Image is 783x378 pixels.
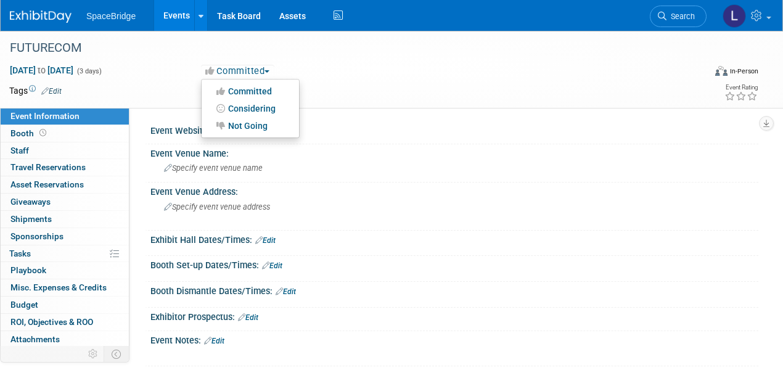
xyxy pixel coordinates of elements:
td: Tags [9,84,62,97]
a: Attachments [1,331,129,348]
div: Event Website: [150,121,758,138]
a: ROI, Objectives & ROO [1,314,129,331]
span: Shipments [10,214,52,224]
span: [DATE] [DATE] [9,65,74,76]
span: (3 days) [76,67,102,75]
span: Specify event venue name [164,163,263,173]
a: Budget [1,297,129,313]
a: Search [650,6,707,27]
a: Edit [255,236,276,245]
a: Edit [238,313,258,322]
img: Luminita Oprescu [723,4,746,28]
a: Asset Reservations [1,176,129,193]
div: Event Format [649,64,759,83]
div: Event Notes: [150,331,758,347]
a: Sponsorships [1,228,129,245]
a: Booth [1,125,129,142]
a: Staff [1,142,129,159]
span: Asset Reservations [10,179,84,189]
a: Event Information [1,108,129,125]
a: Edit [276,287,296,296]
span: ROI, Objectives & ROO [10,317,93,327]
div: Exhibit Hall Dates/Times: [150,231,758,247]
a: Edit [204,337,224,345]
span: Staff [10,146,29,155]
span: Attachments [10,334,60,344]
span: Giveaways [10,197,51,207]
span: to [36,65,47,75]
a: Tasks [1,245,129,262]
a: Edit [41,87,62,96]
a: Committed [202,83,299,100]
a: Misc. Expenses & Credits [1,279,129,296]
button: Committed [201,65,274,78]
a: Edit [262,261,282,270]
span: Search [666,12,695,21]
td: Personalize Event Tab Strip [83,346,104,362]
span: Budget [10,300,38,310]
div: Exhibitor Prospectus: [150,308,758,324]
a: Travel Reservations [1,159,129,176]
div: Event Venue Name: [150,144,758,160]
a: Shipments [1,211,129,228]
a: Giveaways [1,194,129,210]
span: SpaceBridge [86,11,136,21]
span: Travel Reservations [10,162,86,172]
div: In-Person [729,67,758,76]
span: Misc. Expenses & Credits [10,282,107,292]
a: Not Going [202,117,299,134]
span: Booth not reserved yet [37,128,49,138]
span: Sponsorships [10,231,64,241]
a: Considering [202,100,299,117]
span: Booth [10,128,49,138]
div: Booth Dismantle Dates/Times: [150,282,758,298]
img: ExhibitDay [10,10,72,23]
span: Specify event venue address [164,202,270,212]
span: Event Information [10,111,80,121]
div: Booth Set-up Dates/Times: [150,256,758,272]
span: Playbook [10,265,46,275]
div: FUTURECOM [6,37,694,59]
div: Event Rating [724,84,758,91]
div: Event Venue Address: [150,183,758,198]
img: Format-Inperson.png [715,66,728,76]
td: Toggle Event Tabs [104,346,129,362]
span: Tasks [9,249,31,258]
a: Playbook [1,262,129,279]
